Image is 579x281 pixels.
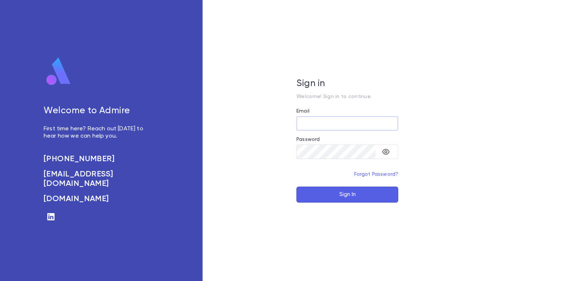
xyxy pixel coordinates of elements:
[296,137,320,142] label: Password
[296,78,398,89] h5: Sign in
[379,144,393,159] button: toggle password visibility
[44,170,151,188] a: [EMAIL_ADDRESS][DOMAIN_NAME]
[44,57,73,86] img: logo
[44,125,151,140] p: First time here? Reach out [DATE] to hear how we can help you.
[44,194,151,204] a: [DOMAIN_NAME]
[296,108,310,114] label: Email
[44,154,151,164] a: [PHONE_NUMBER]
[296,94,398,99] p: Welcome! Sign in to continue.
[354,172,399,177] a: Forgot Password?
[296,187,398,203] button: Sign In
[44,106,151,117] h5: Welcome to Admire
